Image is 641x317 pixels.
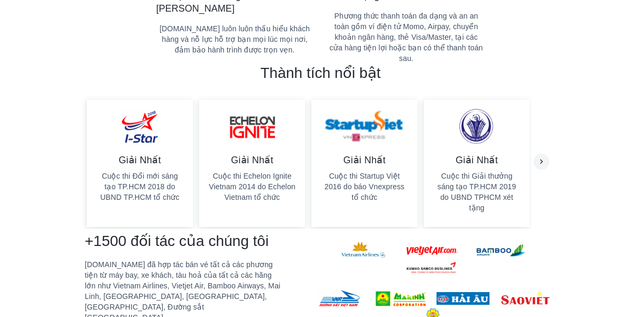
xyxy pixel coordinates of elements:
[328,11,485,64] p: Phương thức thanh toán đa dạng và an an toàn gồm ví điện tử Momo, Airpay, chuyển khoản ngân hàng,...
[85,232,281,251] h2: +1500 đối tác của chúng tôi
[405,259,458,277] img: logo
[95,171,184,202] p: Cuộc thi Đổi mới sáng tạo TP.HCM 2018 do UBND TP.HCM tổ chức
[498,289,551,307] img: logo
[95,154,184,166] span: Giải Nhất
[320,154,409,166] span: Giải Nhất
[156,23,314,55] p: [DOMAIN_NAME] luôn luôn thấu hiểu khách hàng và nỗ lực hỗ trợ bạn mọi lúc mọi nơi, đảm bảo hành t...
[95,108,184,145] img: banner
[432,154,521,166] span: Giải Nhất
[81,94,531,229] div: scrollable force tabs example
[312,289,365,307] img: logo
[405,241,458,259] img: logo
[432,108,521,145] img: banner
[437,289,489,307] img: logo
[260,64,380,83] h2: Thành tích nổi bật
[474,241,527,259] img: logo
[320,108,409,145] img: banner
[432,171,521,213] p: Cuộc thi Giải thưởng sáng tạo TP.HCM 2019 do UBND TPHCM xét tặng
[208,171,297,202] p: Cuộc thi Echelon Ignite Vietnam 2014 do Echelon Vietnam tổ chức
[337,241,390,259] img: logo
[320,171,409,202] p: Cuộc thi Startup Việt 2016 do báo Vnexpress tổ chức
[208,108,297,145] img: banner
[208,154,297,166] span: Giải Nhất
[375,289,428,307] img: logo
